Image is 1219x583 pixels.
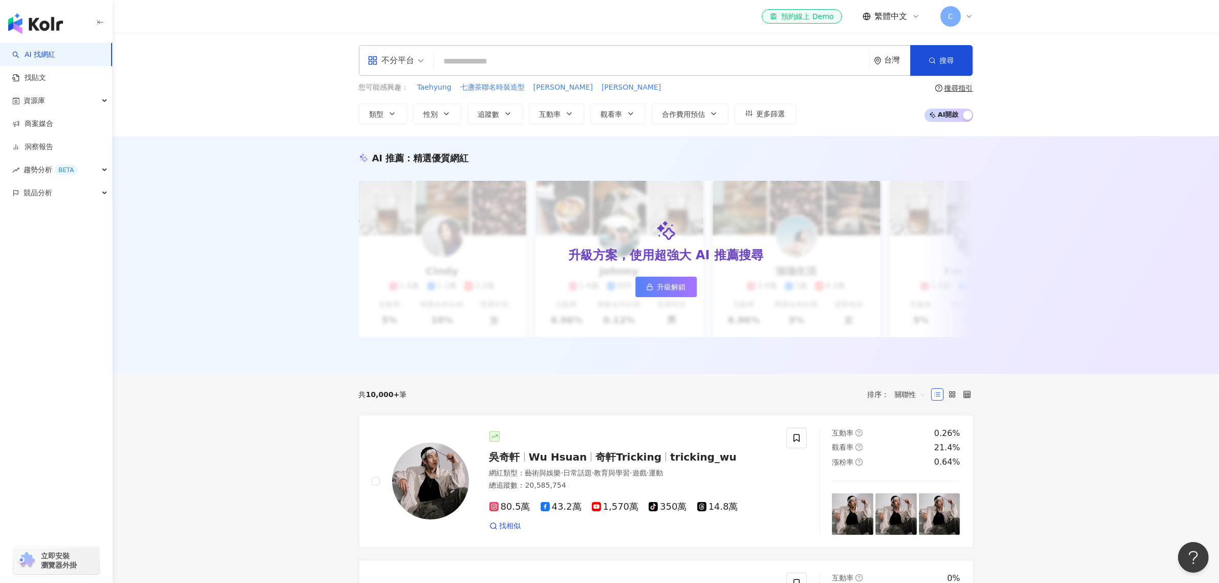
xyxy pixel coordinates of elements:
span: · [592,469,594,477]
span: 關聯性 [895,386,926,403]
span: · [561,469,563,477]
div: 網紅類型 ： [489,468,775,478]
span: question-circle [856,444,863,451]
img: post-image [832,493,873,535]
span: [PERSON_NAME] [602,82,661,93]
div: 0.64% [934,456,960,468]
button: 合作費用預估 [652,103,729,124]
div: 升級方案，使用超強大 AI 推薦搜尋 [568,247,763,264]
button: [PERSON_NAME] [601,82,661,93]
span: 互動率 [832,429,853,437]
iframe: Help Scout Beacon - Open [1178,542,1209,573]
span: 互動率 [540,110,561,118]
span: 競品分析 [24,181,52,204]
span: 合作費用預估 [662,110,705,118]
span: question-circle [856,459,863,466]
a: 洞察報告 [12,142,53,152]
span: 43.2萬 [541,502,582,512]
button: 七盞茶聯名時裝造型 [460,82,525,93]
img: KOL Avatar [392,443,469,519]
div: AI 推薦 ： [372,152,469,164]
div: BETA [54,165,78,175]
span: 升級解鎖 [657,283,686,291]
button: 互動率 [529,103,584,124]
span: question-circle [856,574,863,581]
span: 觀看率 [601,110,623,118]
span: 搜尋 [940,56,954,65]
span: 觀看率 [832,443,853,451]
button: [PERSON_NAME] [533,82,593,93]
button: 類型 [359,103,407,124]
span: 吳奇軒 [489,451,520,463]
span: 350萬 [649,502,687,512]
span: 資源庫 [24,89,45,112]
span: 14.8萬 [697,502,738,512]
span: 繁體中文 [875,11,908,22]
span: 找相似 [500,521,521,531]
span: 運動 [649,469,663,477]
a: searchAI 找網紅 [12,50,55,60]
span: 趨勢分析 [24,158,78,181]
a: chrome extension立即安裝 瀏覽器外掛 [13,547,99,574]
button: 更多篩選 [735,103,796,124]
span: 10,000+ [366,390,400,399]
span: appstore [368,55,378,66]
button: 性別 [413,103,461,124]
button: 追蹤數 [467,103,523,124]
span: 您可能感興趣： [359,82,409,93]
span: 互動率 [832,574,853,582]
span: 精選優質網紅 [413,153,468,163]
span: 立即安裝 瀏覽器外掛 [41,551,77,570]
span: 教育與學習 [594,469,630,477]
div: 共 筆 [359,390,407,399]
div: 台灣 [885,56,910,65]
img: logo [8,13,63,34]
span: [PERSON_NAME] [533,82,593,93]
a: 預約線上 Demo [762,9,842,24]
span: 遊戲 [632,469,647,477]
span: 1,570萬 [592,502,639,512]
span: 更多篩選 [757,110,785,118]
div: 預約線上 Demo [770,11,833,22]
img: post-image [919,493,960,535]
span: 藝術與娛樂 [525,469,561,477]
a: 商案媒合 [12,119,53,129]
span: question-circle [856,429,863,436]
a: 找貼文 [12,73,46,83]
span: 80.5萬 [489,502,530,512]
span: 追蹤數 [478,110,500,118]
span: environment [874,57,882,65]
button: 搜尋 [910,45,973,76]
div: 搜尋指引 [945,84,973,92]
div: 不分平台 [368,52,415,69]
span: 性別 [424,110,438,118]
span: 奇軒Tricking [595,451,661,463]
span: tricking_wu [670,451,737,463]
span: · [647,469,649,477]
div: 排序： [868,386,931,403]
a: KOL Avatar吳奇軒Wu Hsuan奇軒Trickingtricking_wu網紅類型：藝術與娛樂·日常話題·教育與學習·遊戲·運動總追蹤數：20,585,75480.5萬43.2萬1,5... [359,415,973,548]
span: C [948,11,953,22]
div: 0.26% [934,428,960,439]
img: chrome extension [16,552,36,569]
span: question-circle [935,85,943,92]
div: 總追蹤數 ： 20,585,754 [489,481,775,491]
a: 升級解鎖 [635,277,697,297]
div: 21.4% [934,442,960,453]
button: Taehyung [417,82,452,93]
span: 類型 [370,110,384,118]
span: 漲粉率 [832,458,853,466]
span: · [630,469,632,477]
img: post-image [875,493,917,535]
span: rise [12,166,19,174]
span: 日常話題 [563,469,592,477]
button: 觀看率 [590,103,646,124]
a: 找相似 [489,521,521,531]
span: Wu Hsuan [529,451,587,463]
